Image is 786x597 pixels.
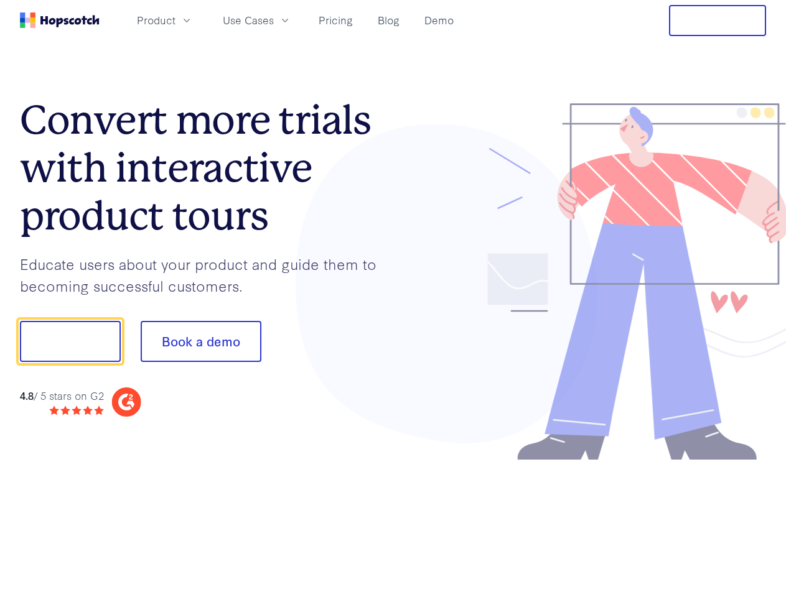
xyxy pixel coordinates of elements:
[223,12,274,28] span: Use Cases
[20,388,104,404] div: / 5 stars on G2
[373,10,405,30] a: Blog
[20,96,393,239] h1: Convert more trials with interactive product tours
[129,10,200,30] button: Product
[137,12,175,28] span: Product
[419,10,459,30] a: Demo
[215,10,299,30] button: Use Cases
[669,5,766,36] button: Free Trial
[20,388,34,402] strong: 4.8
[20,12,100,28] a: Home
[20,321,121,362] button: Show me!
[141,321,261,362] button: Book a demo
[20,253,393,296] p: Educate users about your product and guide them to becoming successful customers.
[314,10,358,30] a: Pricing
